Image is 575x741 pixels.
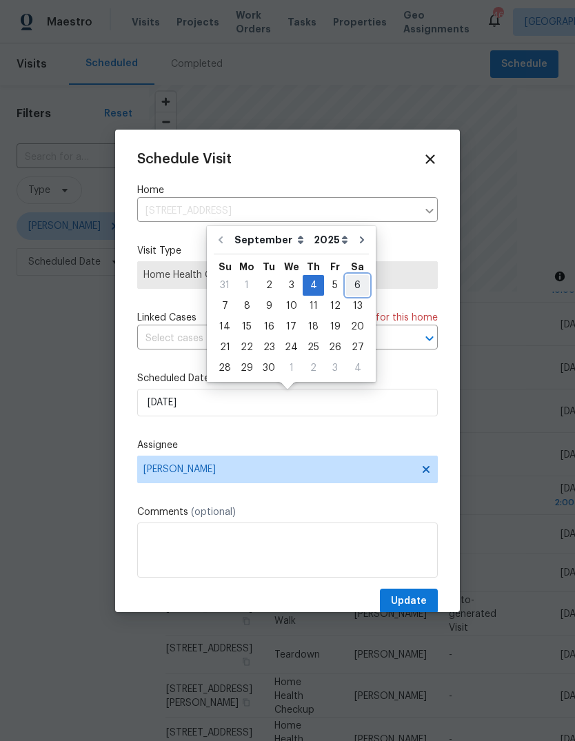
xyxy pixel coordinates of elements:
div: 1 [236,276,258,295]
div: 24 [280,338,303,357]
div: Tue Sep 09 2025 [258,296,280,316]
div: Sat Sep 20 2025 [346,316,369,337]
div: Sun Sep 14 2025 [214,316,236,337]
div: 4 [346,358,369,378]
abbr: Thursday [307,262,320,272]
div: Mon Sep 08 2025 [236,296,258,316]
label: Scheduled Date [137,372,438,385]
div: 12 [324,296,346,316]
div: Wed Oct 01 2025 [280,358,303,378]
div: Sat Sep 27 2025 [346,337,369,358]
span: Schedule Visit [137,152,232,166]
label: Comments [137,505,438,519]
div: Fri Sep 19 2025 [324,316,346,337]
abbr: Wednesday [284,262,299,272]
div: 29 [236,358,258,378]
span: Linked Cases [137,311,196,325]
span: [PERSON_NAME] [143,464,414,475]
div: Thu Sep 25 2025 [303,337,324,358]
div: 25 [303,338,324,357]
div: 8 [236,296,258,316]
div: 11 [303,296,324,316]
div: 13 [346,296,369,316]
div: Fri Sep 26 2025 [324,337,346,358]
span: Home Health Checkup [143,268,432,282]
div: 5 [324,276,346,295]
div: Tue Sep 23 2025 [258,337,280,358]
div: Wed Sep 24 2025 [280,337,303,358]
div: 4 [303,276,324,295]
div: 3 [324,358,346,378]
label: Assignee [137,438,438,452]
div: 27 [346,338,369,357]
div: 28 [214,358,236,378]
div: Sat Sep 13 2025 [346,296,369,316]
select: Month [231,230,310,250]
div: Thu Sep 18 2025 [303,316,324,337]
input: M/D/YYYY [137,389,438,416]
div: Wed Sep 17 2025 [280,316,303,337]
div: 1 [280,358,303,378]
div: Thu Sep 04 2025 [303,275,324,296]
div: 20 [346,317,369,336]
div: Tue Sep 30 2025 [258,358,280,378]
span: (optional) [191,507,236,517]
abbr: Saturday [351,262,364,272]
div: Mon Sep 22 2025 [236,337,258,358]
div: Tue Sep 16 2025 [258,316,280,337]
div: 26 [324,338,346,357]
div: 9 [258,296,280,316]
div: 2 [258,276,280,295]
div: 17 [280,317,303,336]
div: Sun Sep 21 2025 [214,337,236,358]
div: Thu Oct 02 2025 [303,358,324,378]
div: 7 [214,296,236,316]
div: 16 [258,317,280,336]
div: Sun Aug 31 2025 [214,275,236,296]
abbr: Sunday [219,262,232,272]
div: Mon Sep 01 2025 [236,275,258,296]
button: Open [420,329,439,348]
div: Sat Sep 06 2025 [346,275,369,296]
div: Sat Oct 04 2025 [346,358,369,378]
div: Wed Sep 10 2025 [280,296,303,316]
div: Tue Sep 02 2025 [258,275,280,296]
div: Fri Sep 05 2025 [324,275,346,296]
input: Select cases [137,328,399,349]
div: Sun Sep 07 2025 [214,296,236,316]
div: 19 [324,317,346,336]
abbr: Tuesday [263,262,275,272]
div: 18 [303,317,324,336]
div: Wed Sep 03 2025 [280,275,303,296]
div: 15 [236,317,258,336]
div: 31 [214,276,236,295]
span: Close [423,152,438,167]
select: Year [310,230,352,250]
button: Go to previous month [210,226,231,254]
div: 22 [236,338,258,357]
div: 3 [280,276,303,295]
button: Update [380,589,438,614]
div: Fri Sep 12 2025 [324,296,346,316]
div: 14 [214,317,236,336]
button: Go to next month [352,226,372,254]
div: Mon Sep 15 2025 [236,316,258,337]
div: Fri Oct 03 2025 [324,358,346,378]
abbr: Friday [330,262,340,272]
div: 10 [280,296,303,316]
label: Visit Type [137,244,438,258]
div: 2 [303,358,324,378]
input: Enter in an address [137,201,417,222]
abbr: Monday [239,262,254,272]
span: Update [391,593,427,610]
div: 6 [346,276,369,295]
div: 30 [258,358,280,378]
div: 21 [214,338,236,357]
div: Mon Sep 29 2025 [236,358,258,378]
div: Thu Sep 11 2025 [303,296,324,316]
div: 23 [258,338,280,357]
div: Sun Sep 28 2025 [214,358,236,378]
label: Home [137,183,438,197]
